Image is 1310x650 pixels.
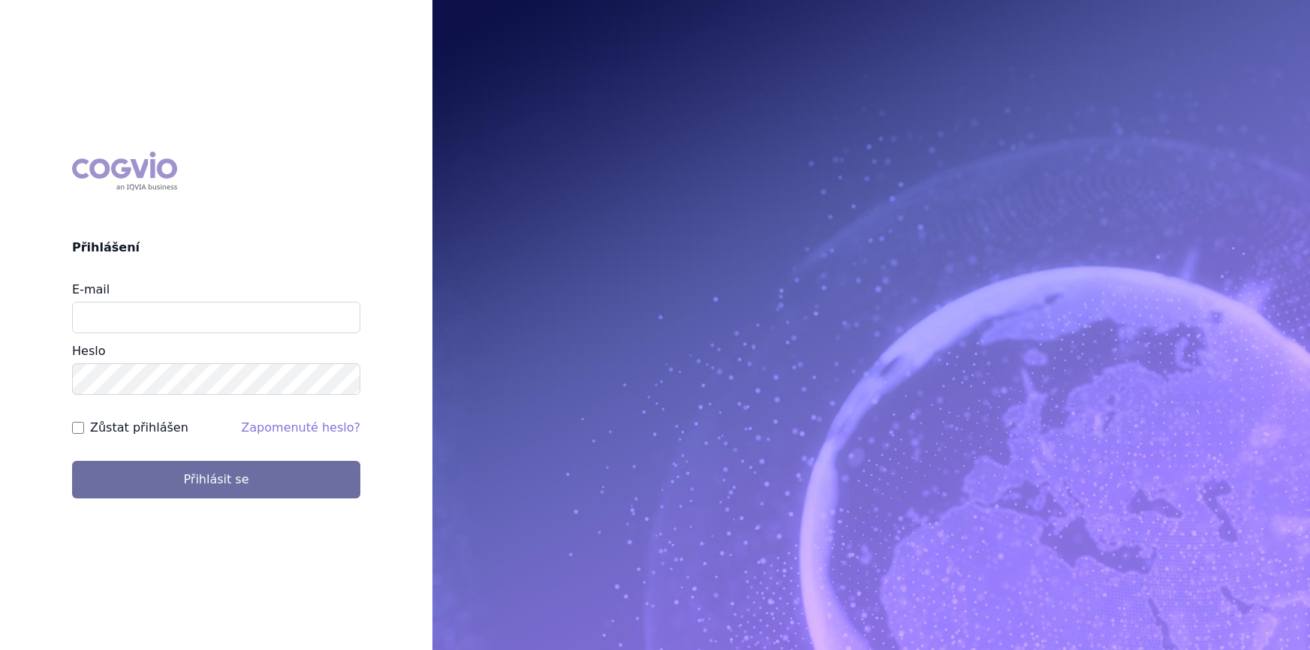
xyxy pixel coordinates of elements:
[72,152,177,191] div: COGVIO
[90,419,188,437] label: Zůstat přihlášen
[72,239,360,257] h2: Přihlášení
[241,420,360,435] a: Zapomenuté heslo?
[72,344,105,358] label: Heslo
[72,461,360,498] button: Přihlásit se
[72,282,110,296] label: E-mail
